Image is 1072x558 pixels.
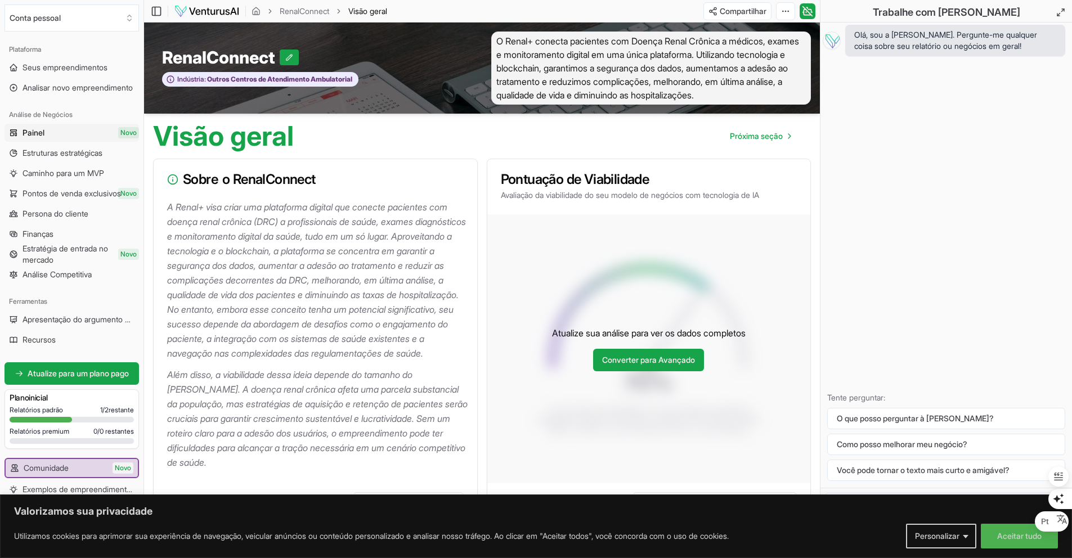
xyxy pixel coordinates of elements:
button: Personalizar [906,524,976,548]
font: Visão geral [348,6,387,16]
font: Finanças [23,229,53,238]
a: Caminho para um MVP [5,164,139,182]
font: Análise Competitiva [23,269,92,279]
a: Recursos [5,331,139,349]
font: Próxima seção [730,131,783,141]
font: Persona do cliente [23,209,88,218]
font: Olá, sou a [PERSON_NAME]. Pergunte-me qualquer coisa sobre seu relatório ou negócios em geral! [854,30,1037,51]
button: O que posso perguntar à [PERSON_NAME]? [827,408,1065,429]
font: A Renal+ visa criar uma plataforma digital que conecte pacientes com doença renal crônica (DRC) a... [167,201,468,359]
a: Análise Competitiva [5,265,139,283]
font: Exemplos de empreendimentos [23,484,135,494]
font: 0 [93,427,97,435]
font: Tente perguntar: [827,393,885,402]
font: Outros Centros de Atendimento Ambulatorial [207,75,352,83]
font: Apresentação do argumento de venda [23,314,158,324]
a: Apresentação do argumento de venda [5,310,139,328]
font: Novo [120,128,137,137]
font: Aceitar tudo [997,531,1042,541]
font: Visão geral [153,119,294,152]
font: Seus empreendimentos [23,62,107,72]
font: Avaliação da viabilidade do seu modelo de negócios com tecnologia de IA [501,190,759,200]
font: Plano [10,393,29,402]
a: Analisar novo empreendimento [5,79,139,97]
a: Persona do cliente [5,205,139,223]
font: Pontos de venda exclusivos [23,188,121,198]
a: Ver caminho para MVP [353,492,464,512]
a: Exemplos de empreendimentos [5,480,139,498]
font: Você pode tornar o texto mais curto e amigável? [837,465,1010,475]
nav: paginação [721,125,800,147]
font: Atualize sua análise para ver os dados completos [552,327,746,339]
a: Ir para a próxima página [721,125,800,147]
font: Atualize para um plano pago [28,368,129,378]
a: Estratégia de entrada no mercadoNovo [5,245,139,263]
font: 0 [100,427,104,435]
font: Relatórios padrão [10,406,63,414]
font: Estruturas estratégicas [23,148,102,157]
font: Como posso melhorar meu negócio? [837,439,967,449]
font: Indústria: [177,75,206,83]
a: RenalConnect [280,6,329,17]
span: Visão geral [348,6,387,17]
button: Selecione uma organização [5,4,139,31]
font: Relatórios premium [10,427,69,435]
a: Finanças [5,225,139,243]
button: Indústria:Outros Centros de Atendimento Ambulatorial [162,72,358,87]
font: Conta pessoal [10,13,61,22]
font: Trabalhe com [PERSON_NAME] [873,6,1020,18]
font: Plataforma [9,45,41,53]
button: Aceitar tudo [981,524,1058,548]
font: Comunidade [24,463,69,472]
font: Utilizamos cookies para aprimorar sua experiência de navegação, veicular anúncios ou conteúdo per... [14,531,729,541]
font: Pontuação de Viabilidade [501,171,649,187]
font: Analisar novo empreendimento [23,83,133,92]
font: inicial [29,393,48,402]
img: logotipo [174,4,240,18]
font: Painel [23,128,44,137]
font: restante [109,406,134,414]
a: Estruturas estratégicas [5,144,139,162]
img: Vera [823,31,841,49]
font: Ferramentas [9,297,47,305]
font: Além disso, a viabilidade dessa ideia depende do tamanho do [PERSON_NAME]. A doença renal crônica... [167,369,470,468]
font: Caminho para um MVP [23,168,104,178]
a: Atualize para um plano pago [5,362,139,385]
font: Sobre [183,171,218,187]
font: Análise de Negócios [9,110,73,119]
font: Compartilhar [720,6,766,16]
font: Novo [120,189,137,197]
font: RenalConnect [162,47,275,67]
font: Converter para Avançado [602,355,695,364]
button: Compartilhar [703,2,772,20]
button: Como posso melhorar meu negócio? [827,434,1065,455]
font: Novo [120,250,137,258]
a: Seus empreendimentos [5,58,139,76]
font: restantes [105,427,134,435]
font: 1/2 [100,406,109,414]
font: Personalizar [915,531,959,541]
a: Ver estratégia de entrada no mercado [633,492,797,512]
font: Recursos [23,335,56,344]
a: Pontos de venda exclusivosNovo [5,184,139,202]
a: Converter para Avançado [593,349,704,371]
font: O Renal+ conecta pacientes com Doença Renal Crônica a médicos, exames e monitoramento digital em ... [496,35,799,101]
font: RenalConnect [280,6,329,16]
a: ComunidadeNovo [6,459,138,477]
font: / [97,427,100,435]
button: Você pode tornar o texto mais curto e amigável? [827,460,1065,481]
font: Valorizamos sua privacidade [14,505,152,517]
font: Novo [115,463,131,472]
nav: migalha de pão [252,6,387,17]
a: PainelNovo [5,124,139,142]
font: o RenalConnect [222,171,316,187]
font: O que posso perguntar à [PERSON_NAME]? [837,413,994,423]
